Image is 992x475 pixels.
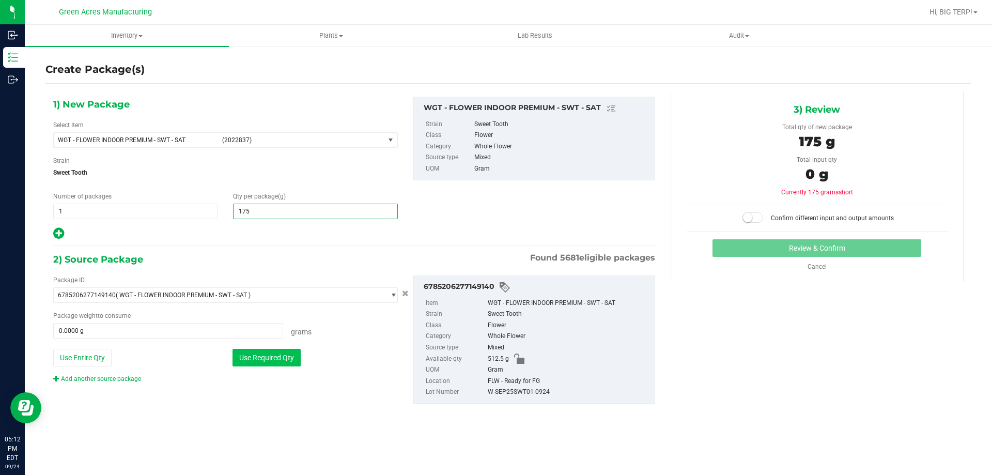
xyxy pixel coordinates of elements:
[560,253,579,263] span: 5681
[399,286,412,301] button: Cancel button
[426,320,486,331] label: Class
[488,376,649,387] div: FLW - Ready for FG
[474,163,649,175] div: Gram
[637,25,841,47] a: Audit
[808,263,827,270] a: Cancel
[488,364,649,376] div: Gram
[488,354,509,365] span: 512.5 g
[426,387,486,398] label: Lot Number
[229,25,433,47] a: Plants
[782,124,852,131] span: Total qty of new package
[771,214,894,222] span: Confirm different input and output amounts
[53,349,112,366] button: Use Entire Qty
[799,133,835,150] span: 175 g
[53,156,70,165] label: Strain
[474,152,649,163] div: Mixed
[384,288,397,302] span: select
[488,387,649,398] div: W-SEP25SWT01-0924
[426,354,486,365] label: Available qty
[229,31,432,40] span: Plants
[424,102,649,115] div: WGT - FLOWER INDOOR PREMIUM - SWT - SAT
[797,156,837,163] span: Total input qty
[278,193,286,200] span: (g)
[53,252,143,267] span: 2) Source Package
[53,97,130,112] span: 1) New Package
[8,52,18,63] inline-svg: Inventory
[426,342,486,354] label: Source type
[5,463,20,470] p: 09/24
[25,25,229,47] a: Inventory
[384,133,397,147] span: select
[488,342,649,354] div: Mixed
[53,312,131,319] span: Package to consume
[54,324,283,338] input: 0.0000 g
[53,193,112,200] span: Number of packages
[712,239,921,257] button: Review & Confirm
[58,136,216,144] span: WGT - FLOWER INDOOR PREMIUM - SWT - SAT
[426,376,486,387] label: Location
[5,435,20,463] p: 05:12 PM EDT
[530,252,655,264] span: Found eligible packages
[233,349,301,366] button: Use Required Qty
[638,31,841,40] span: Audit
[10,392,41,423] iframe: Resource center
[54,204,217,219] input: 1
[222,136,380,144] span: (2022837)
[426,141,472,152] label: Category
[488,298,649,309] div: WGT - FLOWER INDOOR PREMIUM - SWT - SAT
[25,31,229,40] span: Inventory
[79,312,98,319] span: weight
[116,292,251,299] span: ( WGT - FLOWER INDOOR PREMIUM - SWT - SAT )
[474,119,649,130] div: Sweet Tooth
[45,62,145,77] h4: Create Package(s)
[474,141,649,152] div: Whole Flower
[805,166,828,182] span: 0 g
[53,375,141,382] a: Add another source package
[8,30,18,40] inline-svg: Inbound
[426,309,486,320] label: Strain
[426,298,486,309] label: Item
[474,130,649,141] div: Flower
[426,364,486,376] label: UOM
[53,277,85,284] span: Package ID
[794,102,840,117] span: 3) Review
[839,189,853,196] span: short
[929,8,972,16] span: Hi, BIG TERP!
[426,163,472,175] label: UOM
[53,120,84,130] label: Select Item
[58,292,116,299] span: 6785206277149140
[426,331,486,342] label: Category
[488,320,649,331] div: Flower
[433,25,637,47] a: Lab Results
[291,328,312,336] span: Grams
[53,232,64,239] span: Add new output
[781,189,853,196] span: Currently 175 grams
[426,152,472,163] label: Source type
[424,281,649,294] div: 6785206277149140
[488,331,649,342] div: Whole Flower
[233,193,286,200] span: Qty per package
[8,74,18,85] inline-svg: Outbound
[426,119,472,130] label: Strain
[504,31,566,40] span: Lab Results
[53,165,398,180] span: Sweet Tooth
[59,8,152,17] span: Green Acres Manufacturing
[426,130,472,141] label: Class
[488,309,649,320] div: Sweet Tooth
